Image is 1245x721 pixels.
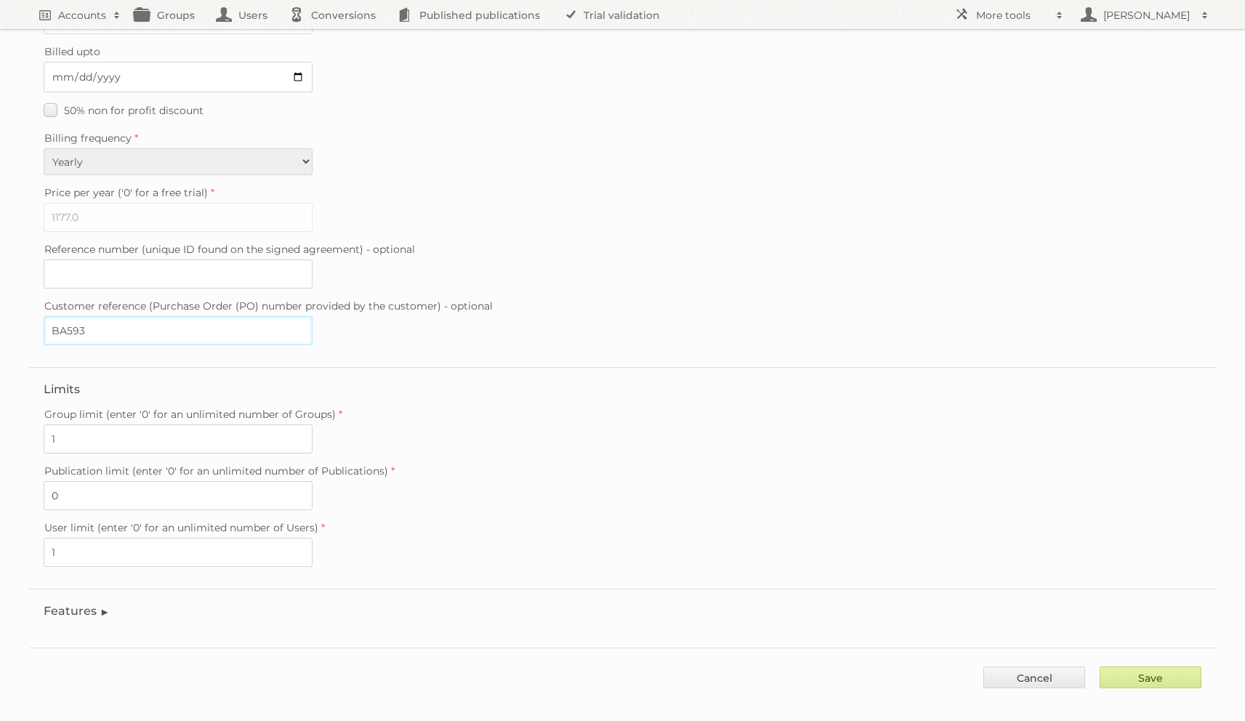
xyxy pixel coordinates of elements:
[44,382,80,396] legend: Limits
[64,104,204,117] span: 50% non for profit discount
[58,8,106,23] h2: Accounts
[44,45,100,58] span: Billed upto
[44,243,415,256] span: Reference number (unique ID found on the signed agreement) - optional
[44,604,110,618] legend: Features
[44,299,493,313] span: Customer reference (Purchase Order (PO) number provided by the customer) - optional
[44,521,318,534] span: User limit (enter '0' for an unlimited number of Users)
[44,186,208,199] span: Price per year ('0' for a free trial)
[44,408,336,421] span: Group limit (enter '0' for an unlimited number of Groups)
[983,666,1085,688] a: Cancel
[44,464,388,478] span: Publication limit (enter '0' for an unlimited number of Publications)
[976,8,1049,23] h2: More tools
[1100,666,1201,688] input: Save
[44,132,132,145] span: Billing frequency
[1100,8,1194,23] h2: [PERSON_NAME]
